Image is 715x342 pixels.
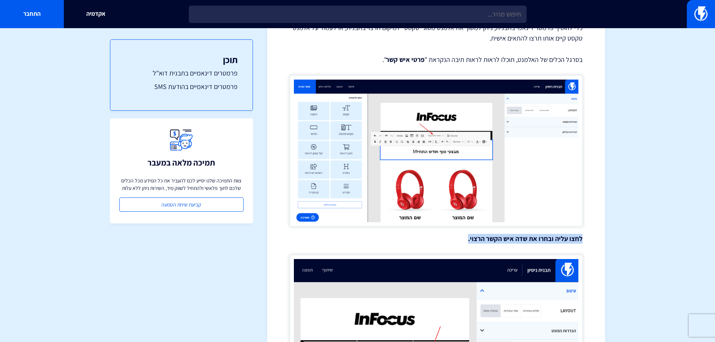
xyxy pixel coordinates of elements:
[290,55,583,65] p: בסרגל הכלים של האלמנט, תוכלו לראות לראות תיבה הנקראת " ".
[125,68,238,78] a: פרמטרים דינאמיים בתבנית דוא"ל
[468,234,583,243] strong: לחצו עליה ובחרו את שדה איש הקשר הרצוי.
[386,55,424,64] strong: פרטי איש קשר
[125,82,238,92] a: פרמטרים דינאמיים בהודעת SMS
[119,177,244,192] p: צוות התמיכה שלנו יסייע לכם להעביר את כל המידע מכל הכלים שלכם לתוך פלאשי ולהתחיל לשווק מיד, השירות...
[148,158,215,167] h3: תמיכה מלאה במעבר
[189,6,527,23] input: חיפוש מהיר...
[119,197,244,212] a: קביעת שיחת הטמעה
[125,55,238,65] h3: תוכן
[290,23,583,44] p: כדי להוסיף פרמטר דינאמי בתבנית, ניתן למשוך את אלמנט מסוג "טקסט" למיקום הרצוי בתבנית, או לעמוד על ...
